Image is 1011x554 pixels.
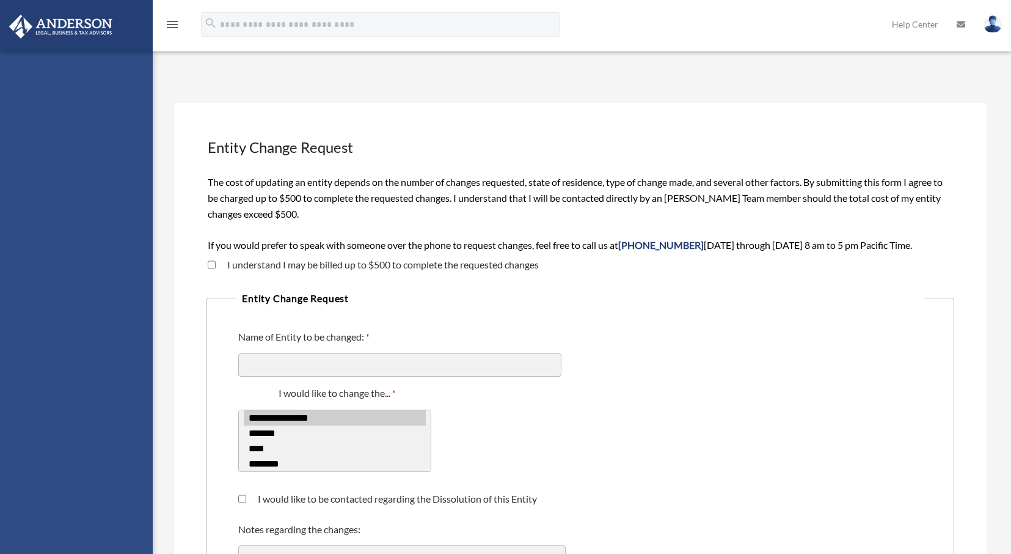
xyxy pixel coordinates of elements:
[984,15,1002,33] img: User Pic
[246,494,537,504] label: I would like to be contacted regarding the Dissolution of this Entity
[237,290,924,307] legend: Entity Change Request
[204,17,217,30] i: search
[206,136,954,159] h3: Entity Change Request
[216,260,539,270] label: I understand I may be billed up to $500 to complete the requested changes
[208,176,943,250] span: The cost of updating an entity depends on the number of changes requested, state of residence, ty...
[238,386,439,402] label: I would like to change the...
[5,15,116,39] img: Anderson Advisors Platinum Portal
[165,17,180,32] i: menu
[238,523,363,538] label: Notes regarding the changes:
[238,330,373,346] label: Name of Entity to be changed:
[165,21,180,32] a: menu
[618,239,704,251] span: [PHONE_NUMBER]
